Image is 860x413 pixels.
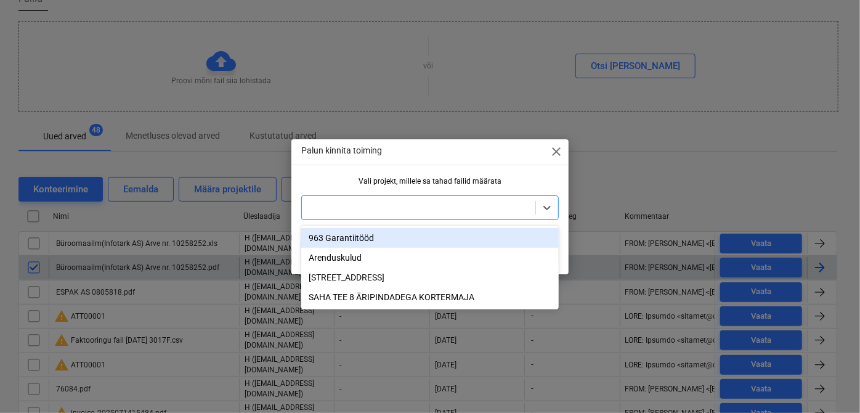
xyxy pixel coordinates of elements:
span: close [549,144,564,159]
div: Arenduskulud [301,248,559,268]
div: Viieaia tee 28 [301,268,559,287]
div: SAHA TEE 8 ÄRIPINDADEGA KORTERMAJA [301,287,559,307]
div: 963 Garantiitööd [301,228,559,248]
div: [STREET_ADDRESS] [301,268,559,287]
div: Vali projekt, millele sa tahad failid määrata [301,177,559,186]
p: Palun kinnita toiming [301,144,382,157]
